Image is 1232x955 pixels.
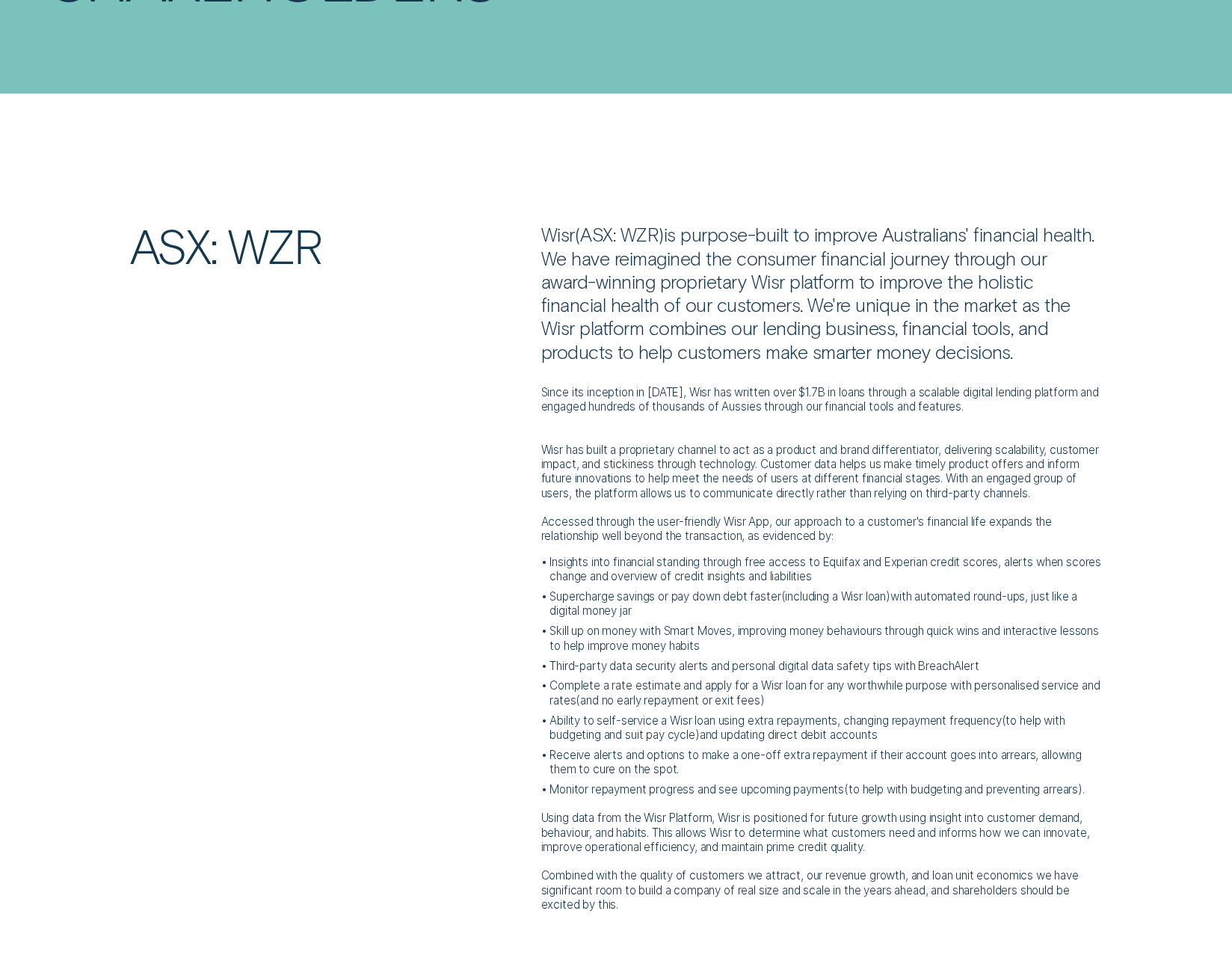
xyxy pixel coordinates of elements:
span: ) [1078,782,1082,796]
p: Wisr has built a proprietary channel to act as a product and brand differentiator, delivering sca... [541,429,1103,500]
p: Ability to self-service a Wisr loan using extra repayments, changing repayment frequency to help ... [549,713,1102,743]
p: Complete a rate estimate and apply for a Wisr loan for any worthwhile purpose with personalised s... [549,678,1102,707]
span: ( [781,589,786,604]
p: Using data from the Wisr Platform, Wisr is positioned for future growth using insight into custom... [541,811,1103,854]
p: Third-party data security alerts and personal digital data safety tips with BreachAlert [549,659,1102,673]
p: Receive alerts and options to make a one-off extra repayment if their account goes into arrears, ... [549,748,1102,777]
span: ) [760,693,765,707]
p: Skill up on money with Smart Moves, improving money behaviours through quick wins and interactive... [549,624,1102,653]
span: ) [886,589,890,604]
span: ( [1002,713,1006,728]
span: ( [844,782,848,796]
span: ( [575,223,581,245]
span: ) [658,223,664,245]
span: ) [695,728,700,742]
span: ( [576,693,580,707]
p: Insights into financial standing through free access to Equifax and Experian credit scores, alert... [549,555,1102,584]
p: Wisr ASX: WZR is purpose-built to improve Australians' financial health. We have reimagined the c... [541,223,1103,363]
p: Combined with the quality of customers we attract, our revenue growth, and loan unit economics we... [541,868,1103,912]
h2: ASX: WZR [123,223,534,269]
p: Accessed through the user-friendly Wisr App, our approach to a customer's financial life expands ... [541,515,1103,544]
p: Monitor repayment progress and see upcoming payments to help with budgeting and preventing arrears . [549,782,1102,796]
p: Since its inception in [DATE], Wisr has written over $1.7B in loans through a scalable digital le... [541,385,1103,414]
p: Supercharge savings or pay down debt faster including a Wisr loan with automated round-ups, just ... [549,589,1102,618]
